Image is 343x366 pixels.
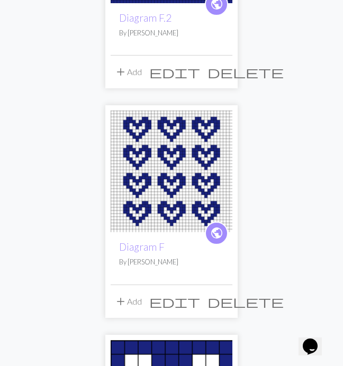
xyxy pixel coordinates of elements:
span: edit [149,65,200,79]
i: Edit [149,295,200,308]
button: Add [111,291,146,312]
i: Edit [149,66,200,78]
a: Diagram F.1 [111,165,232,175]
a: Diagram F.2 [119,12,171,24]
span: delete [207,65,284,79]
p: By [PERSON_NAME] [119,257,224,267]
span: add [114,294,127,309]
img: Diagram F.1 [111,111,232,232]
button: Delete [204,62,287,82]
i: public [210,223,223,244]
span: delete [207,294,284,309]
button: Edit [146,62,204,82]
a: public [205,222,228,245]
p: By [PERSON_NAME] [119,28,224,38]
iframe: chat widget [299,324,332,355]
button: Add [111,62,146,82]
button: Delete [204,291,287,312]
span: public [210,225,223,241]
span: add [114,65,127,79]
button: Edit [146,291,204,312]
span: edit [149,294,200,309]
a: Diagram F [119,241,165,253]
